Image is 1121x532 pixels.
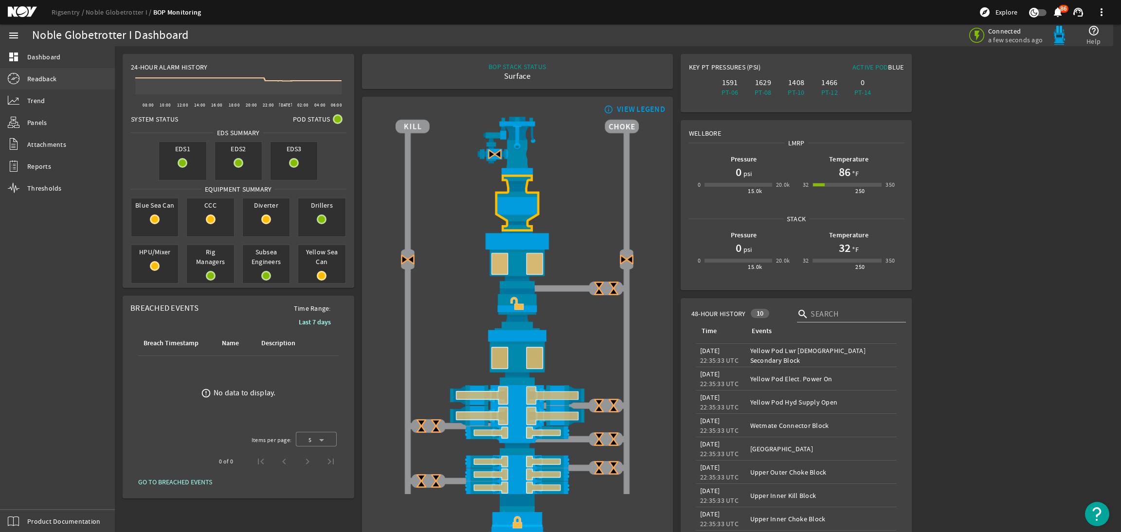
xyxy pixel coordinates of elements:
div: Time [702,326,717,337]
span: Explore [995,7,1017,17]
div: 350 [886,256,895,266]
div: No data to display. [214,388,276,398]
img: Valve2CloseBlock.png [619,252,634,266]
span: Help [1086,36,1101,46]
span: a few seconds ago [988,35,1043,44]
div: VIEW LEGEND [617,105,665,114]
div: Upper Inner Choke Block [750,514,893,524]
span: Yellow Sea Can [298,245,345,268]
div: 20.0k [776,256,790,266]
img: ValveCloseBlock.png [592,432,606,446]
legacy-datetime-component: 22:35:33 UTC [700,519,739,528]
div: 10 [751,309,770,318]
span: EDS SUMMARY [214,128,263,138]
button: Last 7 days [291,313,339,331]
b: Pressure [731,155,757,164]
span: Diverter [243,198,289,212]
text: 04:00 [314,102,325,108]
a: Rigsentry [52,8,86,17]
span: Dashboard [27,52,60,62]
button: GO TO BREACHED EVENTS [130,473,220,491]
input: Search [811,308,898,320]
span: EDS2 [215,142,262,156]
b: Temperature [829,231,868,240]
legacy-datetime-component: 22:35:33 UTC [700,496,739,505]
div: 0 of 0 [219,457,233,466]
div: 15.0k [748,186,762,196]
span: Attachments [27,140,66,149]
img: ValveCloseBlock.png [414,474,429,488]
span: 24-Hour Alarm History [131,62,207,72]
mat-icon: error_outline [201,388,211,398]
div: PT-08 [748,88,777,97]
text: 02:00 [297,102,308,108]
div: Wetmate Connector Block [750,421,893,430]
mat-icon: info_outline [602,106,614,113]
h1: 86 [839,164,850,180]
text: 18:00 [229,102,240,108]
div: Events [752,326,772,337]
legacy-datetime-component: [DATE] [700,486,720,495]
img: PipeRamOpenBlock.png [396,468,639,481]
mat-icon: dashboard [8,51,19,63]
text: 20:00 [246,102,257,108]
h1: 0 [736,164,741,180]
button: Explore [975,4,1021,20]
div: Description [261,338,295,349]
div: 15.0k [748,262,762,272]
mat-icon: explore [979,6,991,18]
img: ValveCloseBlock.png [592,398,606,413]
span: Blue [888,63,904,71]
span: GO TO BREACHED EVENTS [138,477,212,487]
legacy-datetime-component: [DATE] [700,416,720,425]
div: Yellow Pod Lwr [DEMOGRAPHIC_DATA] Secondary Block [750,346,893,365]
mat-icon: menu [8,30,19,41]
button: 86 [1052,7,1063,18]
div: 0 [698,256,701,266]
legacy-datetime-component: [DATE] [700,440,720,448]
div: Upper Inner Kill Block [750,491,893,500]
img: UpperAnnularOpenBlock.png [396,231,639,288]
text: 06:00 [331,102,342,108]
img: ValveCloseBlock.png [592,281,606,296]
span: Stack [783,214,809,224]
legacy-datetime-component: 22:35:33 UTC [700,379,739,388]
text: 12:00 [177,102,188,108]
img: Valve2CloseBlock.png [488,147,502,161]
span: Rig Managers [187,245,234,268]
span: psi [741,245,752,254]
legacy-datetime-component: 22:35:33 UTC [700,356,739,365]
div: PT-12 [815,88,844,97]
a: Noble Globetrotter I [86,8,153,17]
img: ShearRamOpenBlock.png [396,406,639,426]
div: 0 [848,78,877,88]
span: °F [850,245,859,254]
img: FlexJoint_Fault.png [396,175,639,231]
span: Trend [27,96,45,106]
text: 10:00 [160,102,171,108]
span: Time Range: [286,303,339,313]
button: more_vert [1090,0,1113,24]
text: 22:00 [263,102,274,108]
div: Events [750,326,889,337]
mat-icon: help_outline [1088,25,1100,36]
div: Description [260,338,305,349]
span: Breached Events [130,303,199,313]
span: EDS3 [271,142,317,156]
div: 1591 [715,78,744,88]
img: PipeRamOpenBlock.png [396,426,639,439]
div: Breach Timestamp [144,338,199,349]
span: Readback [27,74,56,84]
span: CCC [187,198,234,212]
div: Name [220,338,248,349]
div: 1629 [748,78,777,88]
div: Name [222,338,239,349]
img: RiserAdapter.png [396,117,639,175]
legacy-datetime-component: [DATE] [700,510,720,518]
span: Panels [27,118,47,127]
text: 08:00 [143,102,154,108]
div: Wellbore [681,121,912,138]
img: ValveCloseBlock.png [592,461,606,475]
b: Temperature [829,155,868,164]
img: PipeRamOpenBlock.png [396,481,639,494]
